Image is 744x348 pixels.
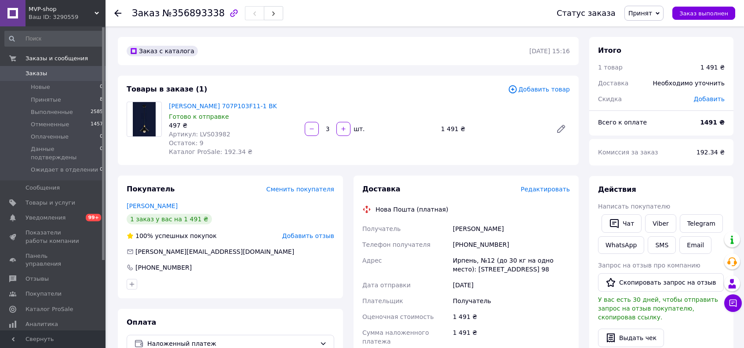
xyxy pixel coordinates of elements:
[451,221,572,237] div: [PERSON_NAME]
[26,55,88,62] span: Заказы и сообщения
[114,9,121,18] div: Вернуться назад
[645,214,676,233] a: Viber
[628,10,652,17] span: Принят
[508,84,570,94] span: Добавить товар
[133,102,156,136] img: Люстра Levistella 707P103F11-1 BK
[598,273,724,292] button: Скопировать запрос на отзыв
[31,83,50,91] span: Новые
[100,83,103,91] span: 0
[362,257,382,264] span: Адрес
[557,9,616,18] div: Статус заказа
[4,31,104,47] input: Поиск
[127,318,156,326] span: Оплата
[31,96,61,104] span: Принятые
[598,185,636,194] span: Действия
[552,120,570,138] a: Редактировать
[100,133,103,141] span: 0
[521,186,570,193] span: Редактировать
[362,282,411,289] span: Дата отправки
[135,248,294,255] span: [PERSON_NAME][EMAIL_ADDRESS][DOMAIN_NAME]
[26,290,62,298] span: Покупатели
[169,103,277,110] a: [PERSON_NAME] 707P103F11-1 BK
[602,214,642,233] button: Чат
[266,186,334,193] span: Сменить покупателя
[282,232,334,239] span: Добавить отзыв
[169,131,230,138] span: Артикул: LVS03982
[598,296,718,321] span: У вас есть 30 дней, чтобы отправить запрос на отзыв покупателю, скопировав ссылку.
[529,48,570,55] time: [DATE] 15:16
[26,214,66,222] span: Уведомления
[127,231,217,240] div: успешных покупок
[362,225,401,232] span: Получатель
[29,5,95,13] span: MVP-shop
[127,46,198,56] div: Заказ с каталога
[362,313,434,320] span: Оценочная стоимость
[598,119,647,126] span: Всего к оплате
[438,123,549,135] div: 1 491 ₴
[29,13,106,21] div: Ваш ID: 3290559
[31,121,69,128] span: Отмененные
[700,63,725,72] div: 1 491 ₴
[26,275,49,283] span: Отзывы
[598,203,670,210] span: Написать покупателю
[451,277,572,293] div: [DATE]
[91,121,103,128] span: 1457
[598,149,658,156] span: Комиссия за заказ
[26,184,60,192] span: Сообщения
[26,229,81,245] span: Показатели работы компании
[598,329,664,347] button: Выдать чек
[86,214,101,221] span: 99+
[31,145,100,161] span: Данные подтверждены
[362,241,430,248] span: Телефон получателя
[598,236,644,254] a: WhatsApp
[127,202,178,209] a: [PERSON_NAME]
[648,236,676,254] button: SMS
[598,262,700,269] span: Запрос на отзыв про компанию
[127,85,207,93] span: Товары в заказе (1)
[724,294,742,312] button: Чат с покупателем
[672,7,735,20] button: Заказ выполнен
[362,185,401,193] span: Доставка
[598,95,622,103] span: Скидка
[362,297,403,304] span: Плательщик
[700,119,725,126] b: 1491 ₴
[451,237,572,253] div: [PHONE_NUMBER]
[26,199,75,207] span: Товары и услуги
[91,108,103,116] span: 2585
[169,121,298,130] div: 497 ₴
[362,329,429,345] span: Сумма наложенного платежа
[26,252,81,268] span: Панель управления
[598,80,628,87] span: Доставка
[648,73,730,93] div: Необходимо уточнить
[127,185,175,193] span: Покупатель
[373,205,450,214] div: Нова Пошта (платная)
[680,214,723,233] a: Telegram
[169,148,252,155] span: Каталог ProSale: 192.34 ₴
[135,263,193,272] div: [PHONE_NUMBER]
[679,10,728,17] span: Заказ выполнен
[31,166,98,174] span: Ожидает в отделении
[100,166,103,174] span: 0
[31,108,73,116] span: Выполненные
[694,95,725,103] span: Добавить
[100,96,103,104] span: 8
[132,8,160,18] span: Заказ
[598,64,623,71] span: 1 товар
[697,149,725,156] span: 192.34 ₴
[451,253,572,277] div: Ирпень, №12 (до 30 кг на одно место): [STREET_ADDRESS] 98
[679,236,711,254] button: Email
[135,232,153,239] span: 100%
[451,293,572,309] div: Получатель
[26,70,47,77] span: Заказы
[351,125,365,133] div: шт.
[100,145,103,161] span: 0
[451,309,572,325] div: 1 491 ₴
[162,8,225,18] span: №356893338
[169,139,204,147] span: Остаток: 9
[169,113,229,120] span: Готово к отправке
[598,46,621,55] span: Итого
[127,214,212,224] div: 1 заказ у вас на 1 491 ₴
[31,133,69,141] span: Оплаченные
[26,320,58,328] span: Аналитика
[26,305,73,313] span: Каталог ProSale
